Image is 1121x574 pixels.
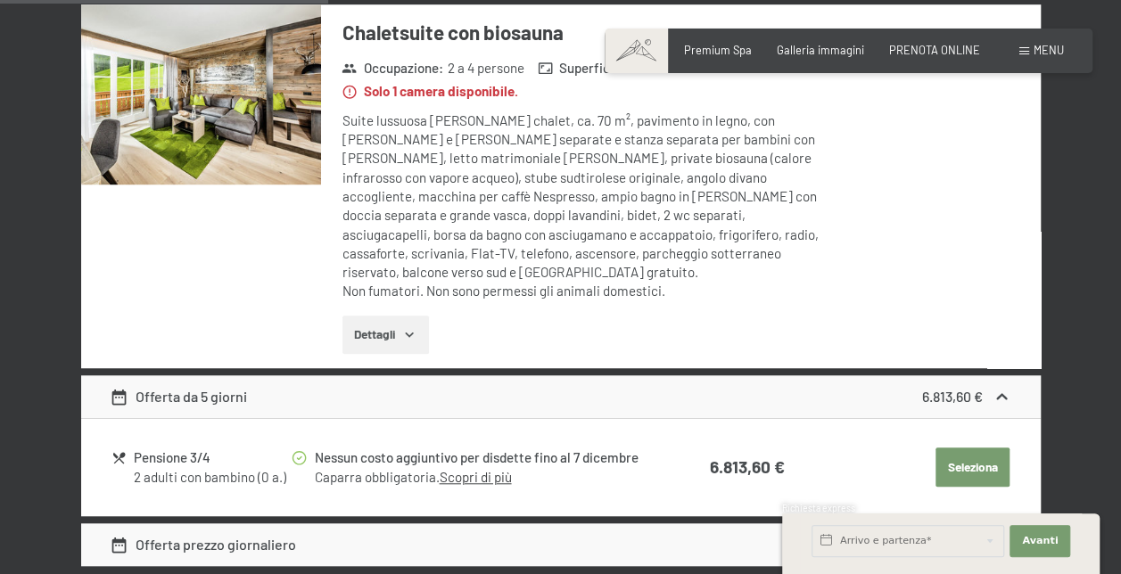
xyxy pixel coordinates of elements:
button: Seleziona [936,447,1010,487]
button: Avanti [1010,525,1070,557]
a: Galleria immagini [777,43,864,57]
strong: 6.813,60 € [916,20,1018,48]
div: Caparra obbligatoria. [314,468,648,487]
strong: 6.813,60 € [921,388,982,405]
div: Offerta prezzo giornaliero7.077,60 € [81,523,1041,566]
a: PRENOTA ONLINE [889,43,980,57]
div: Offerta da 5 giorni6.813,60 € [81,375,1041,418]
span: Richiesta express [782,503,855,513]
h3: Chaletsuite con biosauna [342,19,825,46]
strong: 6.813,60 € [710,456,785,477]
span: 2 a 4 persone [447,59,523,78]
div: Pensione 3/4 [134,447,290,468]
span: Menu [1034,43,1064,57]
div: Suite lussuosa [PERSON_NAME] chalet, ca. 70 m², pavimento in legno, con [PERSON_NAME] e [PERSON_N... [342,111,825,301]
img: mss_renderimg.php [81,4,321,184]
strong: Superficie : [538,59,626,78]
div: 2 adulti con bambino (0 a.) [134,468,290,487]
span: Avanti [1022,534,1058,548]
strong: Occupazione : [342,59,443,78]
a: Scopri di più [439,469,511,485]
a: Premium Spa [684,43,752,57]
div: Nessun costo aggiuntivo per disdette fino al 7 dicembre [314,447,648,468]
strong: Solo 1 camera disponibile. [342,82,518,101]
div: Offerta da 5 giorni [110,386,247,407]
div: Offerta prezzo giornaliero [110,534,296,555]
button: Dettagli [342,316,429,355]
